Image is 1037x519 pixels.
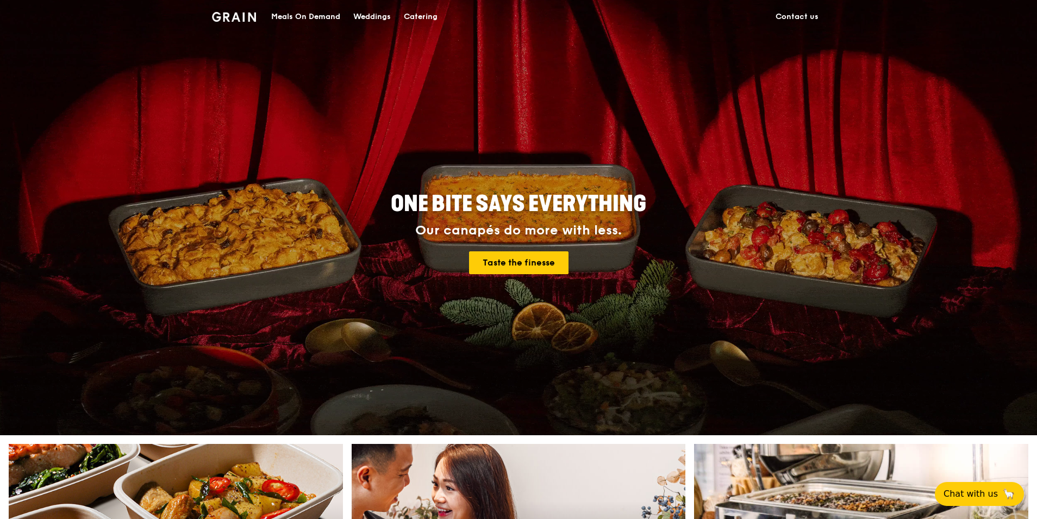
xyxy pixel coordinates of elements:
img: Grain [212,12,256,22]
span: Chat with us [944,487,998,501]
span: 🦙 [1002,487,1015,501]
a: Catering [397,1,444,33]
span: ONE BITE SAYS EVERYTHING [391,191,646,217]
div: Weddings [353,1,391,33]
a: Contact us [769,1,825,33]
div: Meals On Demand [271,1,340,33]
button: Chat with us🦙 [935,482,1024,506]
div: Our canapés do more with less. [323,223,714,238]
div: Catering [404,1,438,33]
a: Taste the finesse [469,251,569,274]
a: Weddings [347,1,397,33]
